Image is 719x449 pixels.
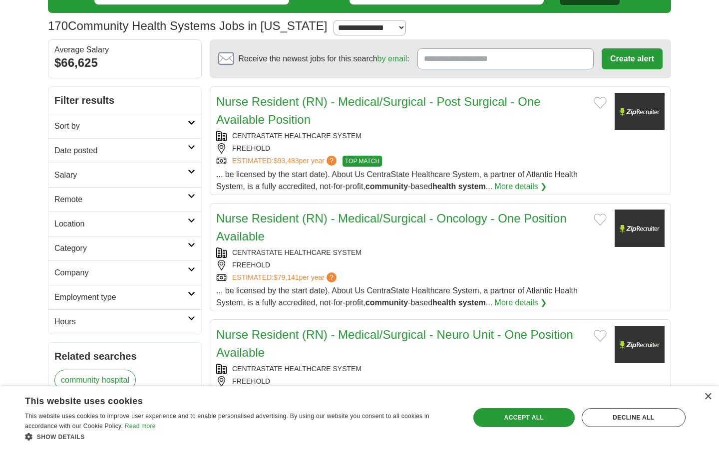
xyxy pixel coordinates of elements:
a: CENTRASTATE HEALTHCARE SYSTEM [232,132,361,140]
h2: Remote [54,194,188,206]
span: TOP MATCH [343,156,382,167]
span: ... be licensed by the start date). About Us CentraState Healthcare System, a partner of Atlantic... [216,286,578,307]
span: ? [327,156,337,166]
a: Remote [48,187,201,212]
span: $79,141 [274,273,299,281]
div: $66,625 [54,54,195,72]
a: CENTRASTATE HEALTHCARE SYSTEM [232,365,361,373]
h2: Filter results [48,87,201,114]
a: More details ❯ [495,181,547,193]
span: ... be licensed by the start date). About Us CentraState Healthcare System, a partner of Atlantic... [216,170,578,191]
a: Company [48,260,201,285]
a: ESTIMATED:$93,483per year? [232,156,339,167]
h2: Hours [54,316,188,328]
h2: Salary [54,169,188,181]
strong: health [432,182,456,191]
strong: community [365,182,408,191]
a: Nurse Resident (RN) - Medical/Surgical - Oncology - One Position Available [216,212,567,243]
h2: Sort by [54,120,188,132]
span: Show details [37,434,85,441]
a: ESTIMATED:$79,141per year? [232,272,339,283]
h2: Category [54,242,188,254]
button: Add to favorite jobs [594,330,607,342]
div: Average Salary [54,46,195,54]
img: CentraState Healthcare System logo [615,326,665,363]
div: FREEHOLD [216,376,607,387]
h2: Related searches [54,349,195,364]
strong: system [458,298,486,307]
strong: system [458,182,486,191]
h2: Location [54,218,188,230]
h2: Company [54,267,188,279]
a: Hours [48,309,201,334]
span: $93,483 [274,157,299,165]
div: Close [704,393,712,401]
div: FREEHOLD [216,143,607,154]
a: Category [48,236,201,260]
h2: Employment type [54,291,188,303]
a: Sort by [48,114,201,138]
strong: community [365,298,408,307]
a: Nurse Resident (RN) - Medical/Surgical - Neuro Unit - One Position Available [216,328,573,359]
a: by email [377,54,407,63]
img: CentraState Healthcare System logo [615,93,665,130]
img: CentraState Healthcare System logo [615,210,665,247]
div: FREEHOLD [216,260,607,270]
a: CENTRASTATE HEALTHCARE SYSTEM [232,248,361,256]
span: This website uses cookies to improve user experience and to enable personalised advertising. By u... [25,413,429,430]
span: Receive the newest jobs for this search : [238,53,409,65]
div: Decline all [582,408,686,427]
a: Nurse Resident (RN) - Medical/Surgical - Post Surgical - One Available Position [216,95,541,126]
a: Location [48,212,201,236]
h1: Community Health Systems Jobs in [US_STATE] [48,19,327,32]
span: ? [327,272,337,282]
button: Add to favorite jobs [594,97,607,109]
span: 170 [48,17,68,35]
a: Salary [48,163,201,187]
a: community hospital [54,370,136,391]
div: Show details [25,432,457,442]
a: Employment type [48,285,201,309]
strong: health [432,298,456,307]
div: This website uses cookies [25,392,432,407]
a: Date posted [48,138,201,163]
button: Create alert [602,48,663,69]
div: Accept all [473,408,575,427]
a: Read more, opens a new window [125,423,156,430]
a: More details ❯ [495,297,547,309]
button: Add to favorite jobs [594,214,607,225]
h2: Date posted [54,145,188,157]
